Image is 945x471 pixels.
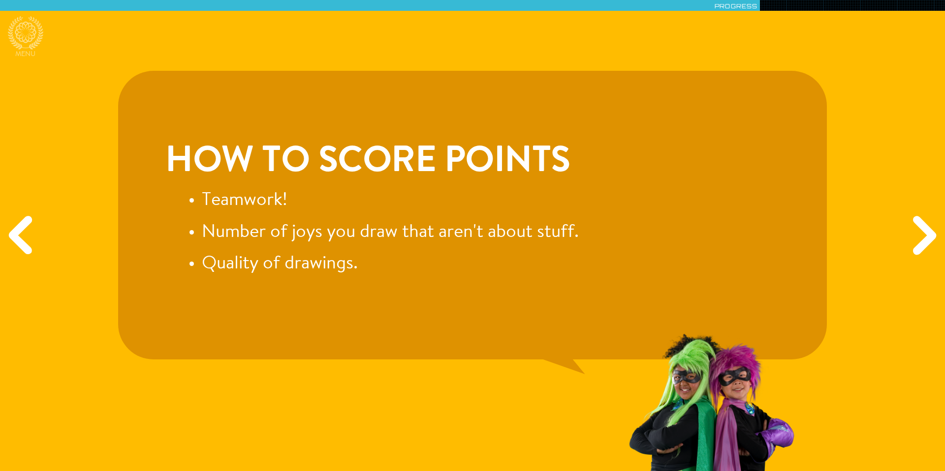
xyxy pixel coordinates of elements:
li: Quality of drawings. [202,253,579,276]
li: Teamwork! [202,190,579,212]
h3: How to score points [165,145,579,181]
span: Menu [15,50,36,60]
li: Number of joys you draw that aren't about stuff. [202,222,579,244]
a: Menu [8,16,43,59]
img: apprenticesBackToBack-3828e498bf581cc27ecb2f351a349b23.png [621,330,803,471]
